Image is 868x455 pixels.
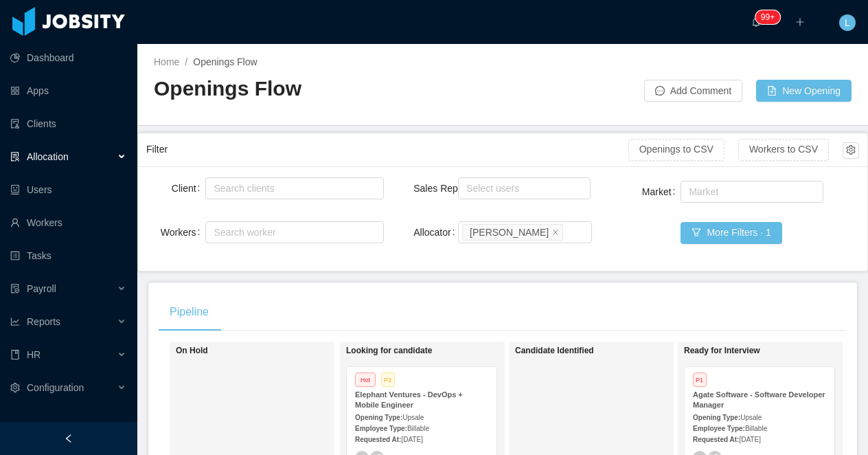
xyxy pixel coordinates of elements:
[10,77,126,104] a: icon: appstoreApps
[401,436,422,443] span: [DATE]
[146,137,628,162] div: Filter
[693,373,707,387] span: P1
[10,176,126,203] a: icon: robotUsers
[628,139,724,161] button: Openings to CSV
[209,224,217,241] input: Workers
[355,373,376,387] span: Hot
[209,180,217,197] input: Client
[10,209,126,236] a: icon: userWorkers
[10,284,20,293] i: icon: file-protect
[693,425,745,432] strong: Employee Type:
[154,56,179,67] a: Home
[27,382,84,393] span: Configuration
[185,56,187,67] span: /
[27,316,60,327] span: Reports
[462,224,563,241] li: Luisa Romero
[10,242,126,269] a: icon: profileTasks
[566,224,573,241] input: Allocator
[402,414,424,421] span: Upsale
[739,436,760,443] span: [DATE]
[10,383,20,392] i: icon: setting
[642,186,681,197] label: Market
[552,228,559,236] i: icon: close
[470,225,549,240] div: [PERSON_NAME]
[845,14,850,31] span: L
[681,222,781,244] button: icon: filterMore Filters · 1
[738,139,829,161] button: Workers to CSV
[755,10,780,24] sup: 579
[27,283,56,294] span: Payroll
[176,346,368,356] h1: On Hold
[10,152,20,162] i: icon: solution
[693,414,740,421] strong: Opening Type:
[193,56,257,67] span: Openings Flow
[355,425,407,432] strong: Employee Type:
[10,44,126,71] a: icon: pie-chartDashboard
[644,80,742,102] button: icon: messageAdd Comment
[462,180,470,197] input: Sales Rep
[355,436,401,443] strong: Requested At:
[795,17,805,27] i: icon: plus
[407,425,429,432] span: Billable
[10,350,20,359] i: icon: book
[413,183,467,194] label: Sales Rep
[355,414,402,421] strong: Opening Type:
[693,390,825,409] strong: Agate Software - Software Developer Manager
[693,436,739,443] strong: Requested At:
[740,414,762,421] span: Upsale
[413,227,460,238] label: Allocator
[843,142,859,159] button: icon: setting
[756,80,852,102] button: icon: file-addNew Opening
[10,317,20,326] i: icon: line-chart
[172,183,206,194] label: Client
[466,181,576,195] div: Select users
[10,110,126,137] a: icon: auditClients
[214,225,363,239] div: Search worker
[161,227,206,238] label: Workers
[27,349,41,360] span: HR
[346,346,538,356] h1: Looking for candidate
[745,425,767,432] span: Billable
[689,185,809,199] div: Market
[214,181,369,195] div: Search clients
[751,17,761,27] i: icon: bell
[381,373,395,387] span: P3
[154,75,503,103] h2: Openings Flow
[355,390,463,409] strong: Elephant Ventures - DevOps + Mobile Engineer
[159,293,220,331] div: Pipeline
[685,184,692,200] input: Market
[27,151,69,162] span: Allocation
[515,346,707,356] h1: Candidate Identified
